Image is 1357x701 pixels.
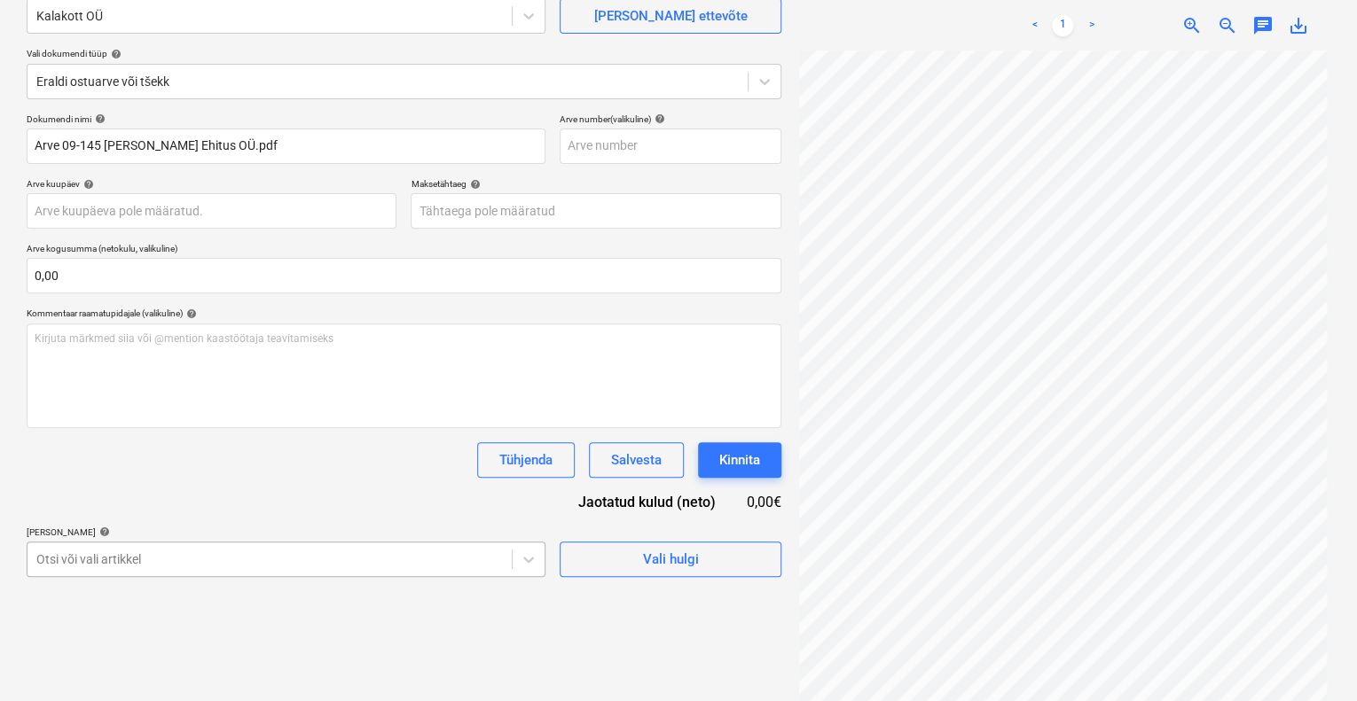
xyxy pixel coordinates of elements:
input: Arve kogusumma (netokulu, valikuline) [27,258,781,293]
iframe: Chat Widget [1268,616,1357,701]
p: Arve kogusumma (netokulu, valikuline) [27,243,781,258]
input: Tähtaega pole määratud [411,193,780,229]
div: Vali hulgi [642,548,698,571]
div: Vali dokumendi tüüp [27,48,781,59]
span: help [651,113,665,124]
span: save_alt [1288,15,1309,36]
span: help [466,179,480,190]
div: Arve kuupäev [27,178,396,190]
button: Salvesta [589,442,684,478]
span: zoom_out [1217,15,1238,36]
div: [PERSON_NAME] ettevõte [593,4,747,27]
button: Tühjenda [477,442,575,478]
div: Salvesta [611,448,662,471]
div: Tühjenda [499,448,553,471]
div: Maksetähtaeg [411,178,780,190]
div: Jaotatud kulud (neto) [551,492,744,512]
span: zoom_in [1181,15,1203,36]
span: help [80,179,94,190]
span: chat [1252,15,1274,36]
button: Vali hulgi [560,541,781,577]
div: Arve number (valikuline) [560,113,781,125]
input: Dokumendi nimi [27,129,545,164]
div: Kommentaar raamatupidajale (valikuline) [27,308,781,319]
span: help [96,526,110,537]
a: Next page [1080,15,1102,36]
span: help [183,308,197,319]
input: Arve kuupäeva pole määratud. [27,193,396,229]
a: Page 1 is your current page [1052,15,1073,36]
span: help [91,113,106,124]
div: Dokumendi nimi [27,113,545,125]
button: Kinnita [698,442,781,478]
span: help [107,49,122,59]
div: Kinnita [719,448,760,471]
a: Previous page [1024,15,1045,36]
div: 0,00€ [744,492,781,512]
div: [PERSON_NAME] [27,526,545,538]
input: Arve number [560,129,781,164]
